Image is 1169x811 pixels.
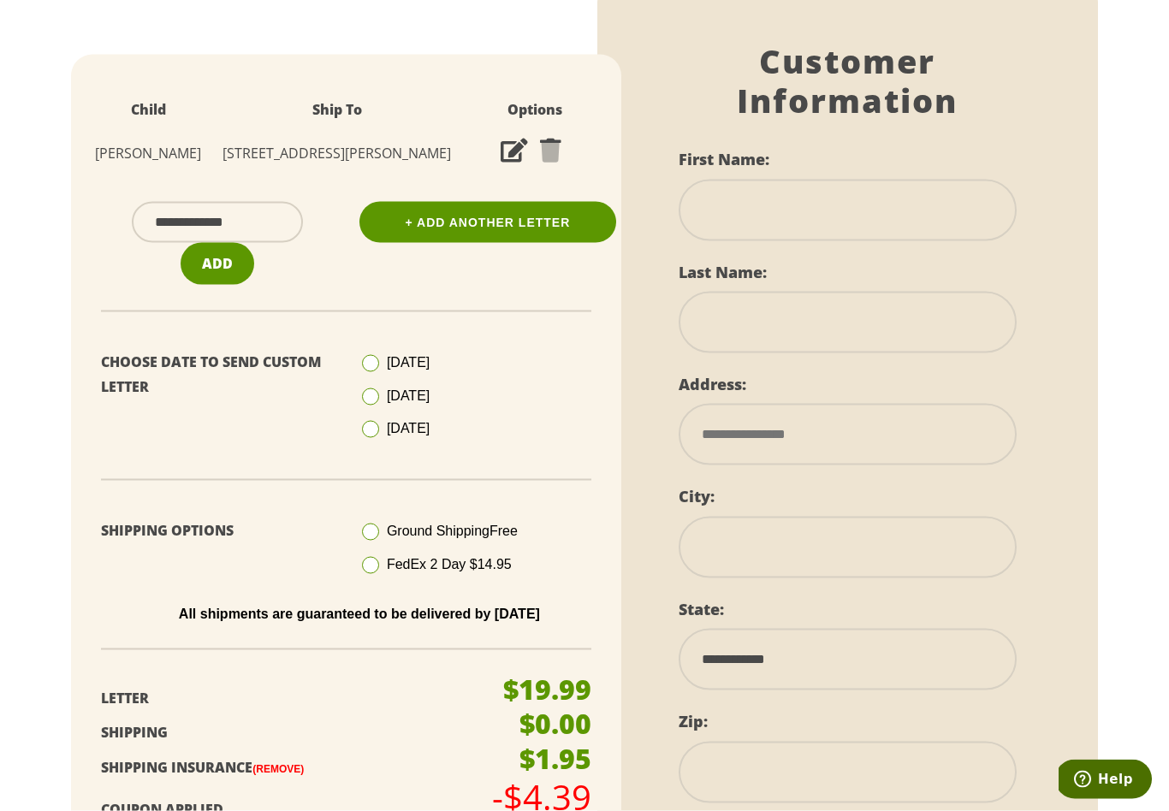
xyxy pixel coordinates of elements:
th: Child [88,89,208,131]
p: Shipping Insurance [101,755,506,780]
p: All shipments are guaranteed to be delivered by [DATE] [114,607,604,622]
p: $0.00 [519,710,591,737]
th: Ship To [208,89,466,131]
span: [DATE] [387,388,430,403]
td: [STREET_ADDRESS][PERSON_NAME] [208,131,466,176]
td: [PERSON_NAME] [88,131,208,176]
label: Last Name: [679,262,767,282]
label: State: [679,599,724,619]
h1: Customer Information [679,42,1017,120]
th: Options [466,89,604,131]
span: Free [490,524,518,538]
label: Zip: [679,711,708,731]
p: Choose Date To Send Custom Letter [101,350,334,400]
span: [DATE] [387,421,430,435]
button: Add [181,243,254,285]
span: Add [202,254,233,273]
p: $1.95 [519,745,591,773]
label: First Name: [679,149,769,169]
a: (Remove) [252,763,304,775]
span: Ground Shipping [387,524,518,538]
p: Shipping [101,720,506,745]
p: Letter [101,686,506,711]
span: FedEx 2 Day $14.95 [387,557,512,571]
iframe: Opens a widget where you can find more information [1059,760,1152,802]
a: + Add Another Letter [359,202,616,243]
p: Shipping Options [101,518,334,543]
span: [DATE] [387,355,430,370]
p: $19.99 [503,676,591,703]
label: City: [679,486,715,506]
label: Address: [679,374,746,394]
